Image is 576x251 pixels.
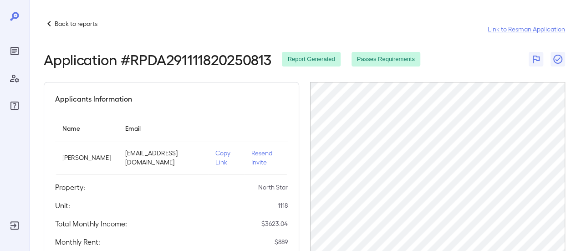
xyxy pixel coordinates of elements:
span: Report Generated [282,55,340,64]
p: $ 3623.04 [261,219,288,228]
h5: Applicants Information [55,93,132,104]
a: Link to Resman Application [488,25,565,34]
h5: Unit: [55,200,70,211]
button: Close Report [551,52,565,67]
h5: Property: [55,182,85,193]
p: 1118 [278,201,288,210]
p: Resend Invite [251,149,280,167]
div: FAQ [7,98,22,113]
p: Copy Link [215,149,237,167]
table: simple table [55,115,288,174]
button: Flag Report [529,52,543,67]
th: Name [55,115,118,141]
p: [EMAIL_ADDRESS][DOMAIN_NAME] [125,149,201,167]
span: Passes Requirements [352,55,420,64]
p: Back to reports [55,19,97,28]
div: Log Out [7,218,22,233]
p: North Star [258,183,288,192]
p: $ 889 [275,237,288,246]
p: [PERSON_NAME] [62,153,111,162]
h2: Application # RPDA291111820250813 [44,51,271,67]
div: Reports [7,44,22,58]
h5: Total Monthly Income: [55,218,127,229]
div: Manage Users [7,71,22,86]
h5: Monthly Rent: [55,236,100,247]
th: Email [118,115,208,141]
